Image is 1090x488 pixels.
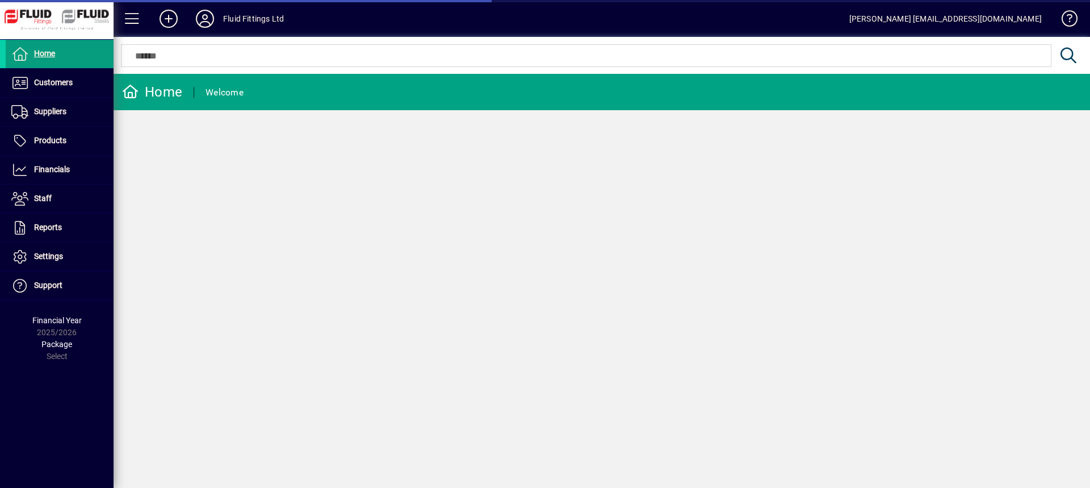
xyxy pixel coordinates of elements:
a: Settings [6,243,114,271]
span: Reports [34,223,62,232]
a: Support [6,272,114,300]
span: Settings [34,252,63,261]
div: Fluid Fittings Ltd [223,10,284,28]
a: Knowledge Base [1053,2,1076,39]
a: Financials [6,156,114,184]
span: Products [34,136,66,145]
button: Profile [187,9,223,29]
div: [PERSON_NAME] [EMAIL_ADDRESS][DOMAIN_NAME] [849,10,1042,28]
button: Add [150,9,187,29]
div: Home [122,83,182,101]
a: Reports [6,214,114,242]
span: Staff [34,194,52,203]
span: Financial Year [32,316,82,325]
a: Products [6,127,114,155]
span: Suppliers [34,107,66,116]
span: Package [41,340,72,349]
a: Suppliers [6,98,114,126]
a: Customers [6,69,114,97]
span: Customers [34,78,73,87]
span: Support [34,281,62,290]
span: Home [34,49,55,58]
span: Financials [34,165,70,174]
div: Welcome [206,84,244,102]
a: Staff [6,185,114,213]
